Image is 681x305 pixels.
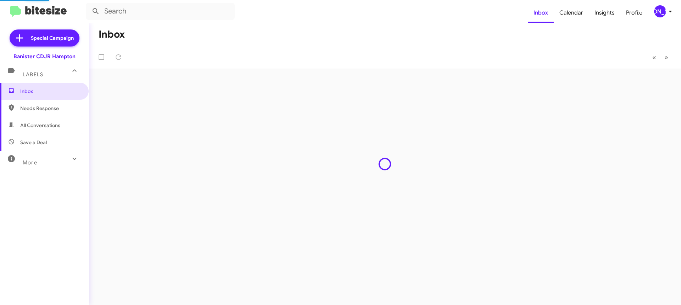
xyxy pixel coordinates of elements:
[664,53,668,62] span: »
[554,2,589,23] a: Calendar
[20,88,81,95] span: Inbox
[20,139,47,146] span: Save a Deal
[648,5,673,17] button: [PERSON_NAME]
[13,53,76,60] div: Banister CDJR Hampton
[648,50,672,65] nav: Page navigation example
[652,53,656,62] span: «
[654,5,666,17] div: [PERSON_NAME]
[648,50,660,65] button: Previous
[589,2,620,23] a: Insights
[23,71,43,78] span: Labels
[20,105,81,112] span: Needs Response
[86,3,235,20] input: Search
[23,159,37,166] span: More
[99,29,125,40] h1: Inbox
[528,2,554,23] a: Inbox
[20,122,60,129] span: All Conversations
[620,2,648,23] a: Profile
[660,50,672,65] button: Next
[31,34,74,42] span: Special Campaign
[10,29,79,47] a: Special Campaign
